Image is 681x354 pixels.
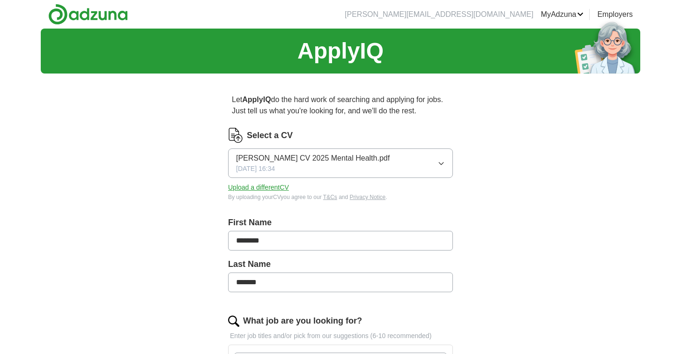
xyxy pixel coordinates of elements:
[247,129,293,142] label: Select a CV
[323,194,337,200] a: T&Cs
[350,194,386,200] a: Privacy Notice
[236,164,275,174] span: [DATE] 16:34
[236,153,390,164] span: [PERSON_NAME] CV 2025 Mental Health.pdf
[228,316,239,327] img: search.png
[242,96,271,103] strong: ApplyIQ
[597,9,633,20] a: Employers
[297,34,384,68] h1: ApplyIQ
[228,193,453,201] div: By uploading your CV you agree to our and .
[345,9,533,20] li: [PERSON_NAME][EMAIL_ADDRESS][DOMAIN_NAME]
[243,315,362,327] label: What job are you looking for?
[228,183,289,192] button: Upload a differentCV
[541,9,584,20] a: MyAdzuna
[228,331,453,341] p: Enter job titles and/or pick from our suggestions (6-10 recommended)
[48,4,128,25] img: Adzuna logo
[228,148,453,178] button: [PERSON_NAME] CV 2025 Mental Health.pdf[DATE] 16:34
[228,258,453,271] label: Last Name
[228,216,453,229] label: First Name
[228,128,243,143] img: CV Icon
[228,90,453,120] p: Let do the hard work of searching and applying for jobs. Just tell us what you're looking for, an...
